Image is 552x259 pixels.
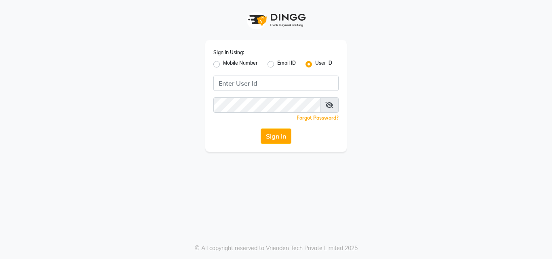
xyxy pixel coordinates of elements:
[213,76,339,91] input: Username
[213,97,320,113] input: Username
[297,115,339,121] a: Forgot Password?
[223,59,258,69] label: Mobile Number
[213,49,244,56] label: Sign In Using:
[261,128,291,144] button: Sign In
[315,59,332,69] label: User ID
[277,59,296,69] label: Email ID
[244,8,308,32] img: logo1.svg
